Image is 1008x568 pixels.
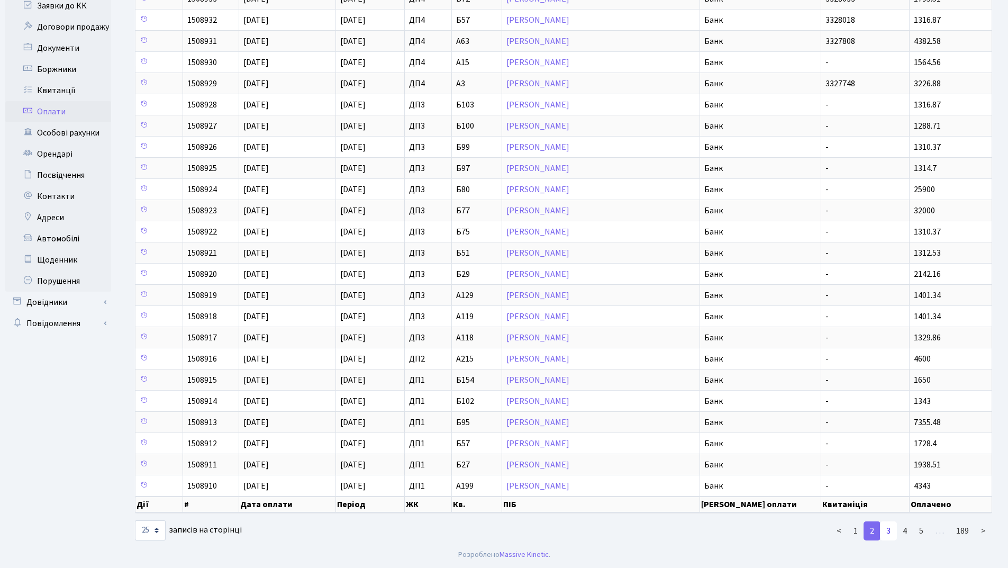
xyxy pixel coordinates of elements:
[5,38,111,59] a: Документи
[914,120,941,132] span: 1288.71
[825,312,905,321] span: -
[914,353,931,365] span: 4600
[340,99,366,111] span: [DATE]
[243,226,269,238] span: [DATE]
[340,459,366,471] span: [DATE]
[456,418,498,427] span: Б95
[243,163,269,174] span: [DATE]
[409,16,447,24] span: ДП4
[340,141,366,153] span: [DATE]
[506,311,569,322] a: [PERSON_NAME]
[409,418,447,427] span: ДП1
[825,439,905,448] span: -
[914,184,935,195] span: 25900
[456,249,498,257] span: Б51
[914,247,941,259] span: 1312.53
[187,395,217,407] span: 1508914
[456,482,498,490] span: А199
[405,497,452,512] th: ЖК
[187,120,217,132] span: 1508927
[456,164,498,173] span: Б97
[506,353,569,365] a: [PERSON_NAME]
[704,249,816,257] span: Банк
[704,355,816,363] span: Банк
[975,521,992,540] a: >
[914,141,941,153] span: 1310.37
[243,311,269,322] span: [DATE]
[243,184,269,195] span: [DATE]
[456,228,498,236] span: Б75
[409,185,447,194] span: ДП3
[825,58,905,67] span: -
[187,184,217,195] span: 1508924
[340,353,366,365] span: [DATE]
[506,395,569,407] a: [PERSON_NAME]
[914,290,941,301] span: 1401.34
[825,397,905,405] span: -
[821,497,910,512] th: Квитаніція
[409,249,447,257] span: ДП3
[864,521,880,540] a: 2
[243,120,269,132] span: [DATE]
[914,417,941,428] span: 7355.48
[409,270,447,278] span: ДП3
[896,521,913,540] a: 4
[187,374,217,386] span: 1508915
[243,247,269,259] span: [DATE]
[825,249,905,257] span: -
[825,418,905,427] span: -
[409,439,447,448] span: ДП1
[340,417,366,428] span: [DATE]
[704,164,816,173] span: Банк
[914,311,941,322] span: 1401.34
[825,164,905,173] span: -
[340,184,366,195] span: [DATE]
[847,521,864,540] a: 1
[456,79,498,88] span: А3
[243,353,269,365] span: [DATE]
[825,79,905,88] span: 3327748
[409,482,447,490] span: ДП1
[187,78,217,89] span: 1508929
[914,163,937,174] span: 1314.7
[825,270,905,278] span: -
[704,122,816,130] span: Банк
[340,247,366,259] span: [DATE]
[914,268,941,280] span: 2142.16
[187,163,217,174] span: 1508925
[340,205,366,217] span: [DATE]
[456,143,498,151] span: Б99
[704,418,816,427] span: Банк
[506,99,569,111] a: [PERSON_NAME]
[243,57,269,68] span: [DATE]
[340,78,366,89] span: [DATE]
[187,290,217,301] span: 1508919
[456,333,498,342] span: А118
[825,185,905,194] span: -
[914,205,935,217] span: 32000
[704,376,816,384] span: Банк
[409,58,447,67] span: ДП4
[5,271,111,292] a: Порушення
[506,438,569,449] a: [PERSON_NAME]
[914,332,941,344] span: 1329.86
[825,228,905,236] span: -
[135,497,183,512] th: Дії
[409,37,447,46] span: ДП4
[456,397,498,405] span: Б102
[409,355,447,363] span: ДП2
[243,480,269,492] span: [DATE]
[5,143,111,165] a: Орендарі
[914,99,941,111] span: 1316.87
[506,290,569,301] a: [PERSON_NAME]
[187,459,217,471] span: 1508911
[700,497,821,512] th: [PERSON_NAME] оплати
[187,311,217,322] span: 1508918
[704,16,816,24] span: Банк
[187,353,217,365] span: 1508916
[456,355,498,363] span: А215
[506,35,569,47] a: [PERSON_NAME]
[340,290,366,301] span: [DATE]
[243,14,269,26] span: [DATE]
[187,417,217,428] span: 1508913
